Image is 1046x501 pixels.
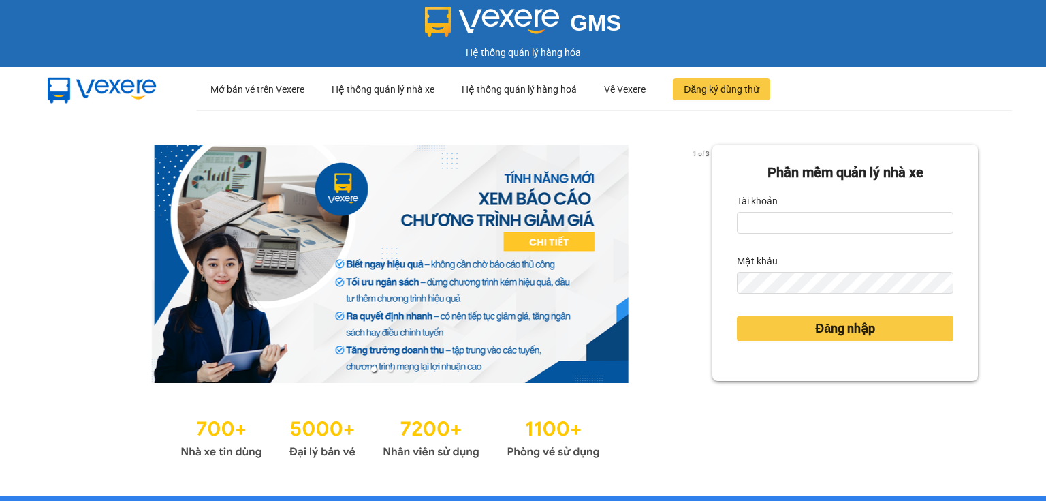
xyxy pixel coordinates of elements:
div: Mở bán vé trên Vexere [210,67,304,111]
input: Tài khoản [737,212,953,234]
button: next slide / item [693,145,712,383]
label: Mật khẩu [737,250,778,272]
li: slide item 3 [404,367,409,372]
div: Hệ thống quản lý hàng hóa [3,45,1043,60]
a: GMS [425,20,622,31]
li: slide item 1 [371,367,377,372]
div: Hệ thống quản lý hàng hoá [462,67,577,111]
span: Đăng nhập [815,319,875,338]
img: mbUUG5Q.png [34,67,170,112]
span: Đăng ký dùng thử [684,82,759,97]
div: Hệ thống quản lý nhà xe [332,67,434,111]
li: slide item 2 [387,367,393,372]
button: Đăng nhập [737,316,953,341]
span: GMS [570,10,621,35]
img: logo 2 [425,7,560,37]
p: 1 of 3 [688,145,712,162]
button: Đăng ký dùng thử [673,78,770,100]
div: Phần mềm quản lý nhà xe [737,162,953,183]
button: previous slide / item [68,145,87,383]
label: Tài khoản [737,190,778,212]
input: Mật khẩu [737,272,953,294]
div: Về Vexere [604,67,646,111]
img: Statistics.png [180,410,600,462]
